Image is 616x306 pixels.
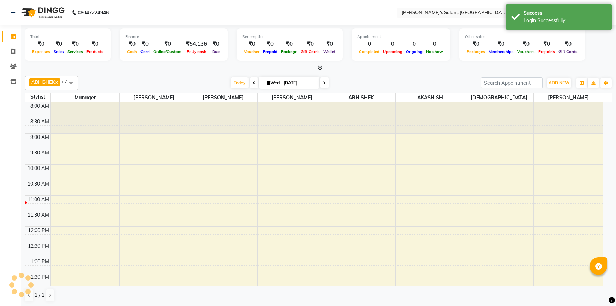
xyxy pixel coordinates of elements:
[396,93,465,102] span: AKASH SH
[299,49,322,54] span: Gift Cards
[139,40,151,48] div: ₹0
[404,40,424,48] div: 0
[35,292,44,299] span: 1 / 1
[85,49,105,54] span: Products
[242,40,261,48] div: ₹0
[534,93,603,102] span: [PERSON_NAME]
[357,40,381,48] div: 0
[381,49,404,54] span: Upcoming
[557,49,579,54] span: Gift Cards
[487,40,515,48] div: ₹0
[465,34,579,40] div: Other sales
[465,40,487,48] div: ₹0
[537,49,557,54] span: Prepaids
[258,93,327,102] span: [PERSON_NAME]
[404,49,424,54] span: Ongoing
[125,34,222,40] div: Finance
[26,196,50,203] div: 11:00 AM
[424,49,445,54] span: No show
[26,242,50,250] div: 12:30 PM
[481,77,543,88] input: Search Appointment
[547,78,571,88] button: ADD NEW
[29,118,50,125] div: 8:30 AM
[381,40,404,48] div: 0
[120,93,189,102] span: [PERSON_NAME]
[515,49,537,54] span: Vouchers
[242,49,261,54] span: Voucher
[51,93,120,102] span: Manager
[487,49,515,54] span: Memberships
[299,40,322,48] div: ₹0
[26,180,50,188] div: 10:30 AM
[26,165,50,172] div: 10:00 AM
[465,49,487,54] span: Packages
[151,49,183,54] span: Online/Custom
[261,40,279,48] div: ₹0
[261,49,279,54] span: Prepaid
[66,49,85,54] span: Services
[515,40,537,48] div: ₹0
[357,34,445,40] div: Appointment
[61,79,72,84] span: +7
[139,49,151,54] span: Card
[265,80,281,86] span: Wed
[29,149,50,157] div: 9:30 AM
[557,40,579,48] div: ₹0
[549,80,569,86] span: ADD NEW
[210,49,221,54] span: Due
[151,40,183,48] div: ₹0
[52,49,66,54] span: Sales
[25,93,50,101] div: Stylist
[30,34,105,40] div: Total
[30,49,52,54] span: Expenses
[183,40,210,48] div: ₹54,136
[327,93,396,102] span: ABHISHEK
[279,40,299,48] div: ₹0
[26,227,50,234] div: 12:00 PM
[29,134,50,141] div: 9:00 AM
[55,79,58,85] a: x
[189,93,258,102] span: [PERSON_NAME]
[125,40,139,48] div: ₹0
[322,40,337,48] div: ₹0
[26,211,50,219] div: 11:30 AM
[231,77,249,88] span: Today
[357,49,381,54] span: Completed
[29,102,50,110] div: 8:00 AM
[537,40,557,48] div: ₹0
[52,40,66,48] div: ₹0
[78,3,109,23] b: 08047224946
[524,17,606,24] div: Login Successfully.
[281,78,317,88] input: 2025-09-03
[31,79,55,85] span: ABHISHEK
[322,49,337,54] span: Wallet
[210,40,222,48] div: ₹0
[66,40,85,48] div: ₹0
[18,3,66,23] img: logo
[29,273,50,281] div: 1:30 PM
[30,40,52,48] div: ₹0
[279,49,299,54] span: Package
[465,93,534,102] span: [DEMOGRAPHIC_DATA]
[524,10,606,17] div: Success
[242,34,337,40] div: Redemption
[85,40,105,48] div: ₹0
[185,49,208,54] span: Petty cash
[424,40,445,48] div: 0
[125,49,139,54] span: Cash
[29,258,50,265] div: 1:00 PM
